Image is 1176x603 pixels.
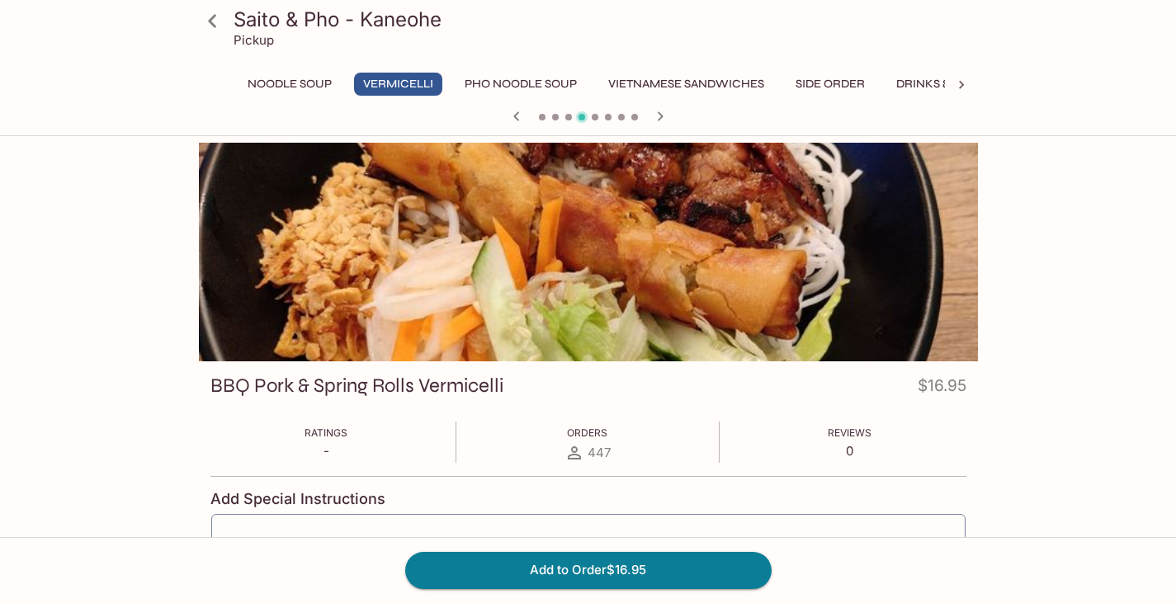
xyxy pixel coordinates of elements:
h4: $16.95 [918,373,966,405]
button: Pho Noodle Soup [456,73,586,96]
span: Orders [567,426,607,439]
span: Ratings [305,426,347,439]
h3: Saito & Pho - Kaneohe [234,7,971,32]
div: BBQ Pork & Spring Rolls Vermicelli [199,143,978,361]
span: 447 [588,445,611,460]
button: Add to Order$16.95 [405,552,772,588]
button: Vietnamese Sandwiches [599,73,773,96]
p: 0 [828,443,871,459]
p: - [305,443,347,459]
button: Vermicelli [354,73,442,96]
button: Side Order [786,73,874,96]
button: Noodle Soup [239,73,341,96]
h3: BBQ Pork & Spring Rolls Vermicelli [210,373,503,398]
span: Reviews [828,426,871,439]
p: Pickup [234,32,274,48]
button: Drinks & Desserts [887,73,1019,96]
h4: Add Special Instructions [210,490,966,508]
